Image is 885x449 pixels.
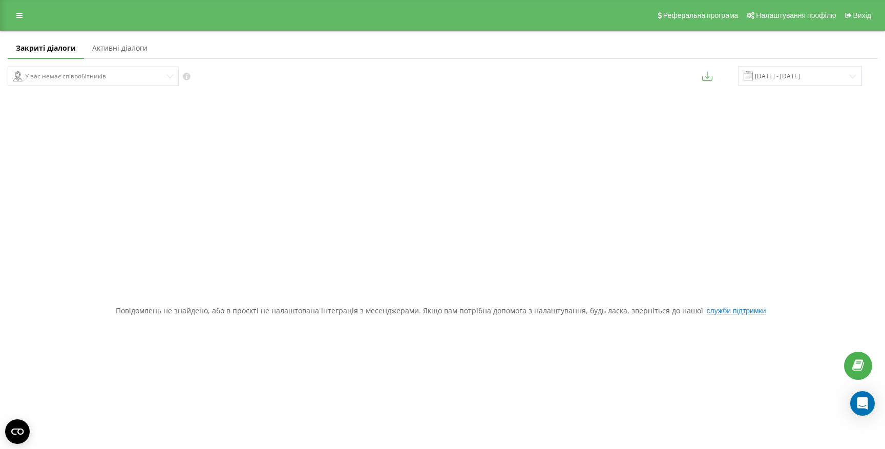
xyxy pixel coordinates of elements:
[8,38,84,59] a: Закриті діалоги
[5,419,30,444] button: Open CMP widget
[702,71,712,81] button: Експортувати повідомлення
[853,11,871,19] span: Вихід
[703,306,769,315] button: служби підтримки
[756,11,836,19] span: Налаштування профілю
[850,391,875,416] div: Open Intercom Messenger
[663,11,739,19] span: Реферальна програма
[84,38,156,59] a: Активні діалоги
